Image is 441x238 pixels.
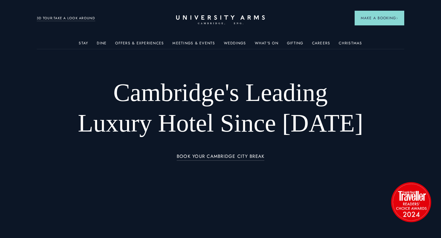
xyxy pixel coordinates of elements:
a: Gifting [287,41,303,49]
a: Careers [312,41,330,49]
a: Stay [79,41,88,49]
a: Offers & Experiences [115,41,164,49]
a: BOOK YOUR CAMBRIDGE CITY BREAK [177,154,265,161]
span: Make a Booking [361,15,398,21]
a: Meetings & Events [172,41,215,49]
img: image-2524eff8f0c5d55edbf694693304c4387916dea5-1501x1501-png [388,179,434,225]
a: Dine [97,41,107,49]
button: Make a BookingArrow icon [355,11,404,25]
h1: Cambridge's Leading Luxury Hotel Since [DATE] [73,77,367,139]
a: 3D TOUR:TAKE A LOOK AROUND [37,16,95,21]
a: Weddings [224,41,246,49]
a: What's On [255,41,278,49]
a: Christmas [339,41,362,49]
a: Home [176,15,265,25]
img: Arrow icon [396,17,398,19]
